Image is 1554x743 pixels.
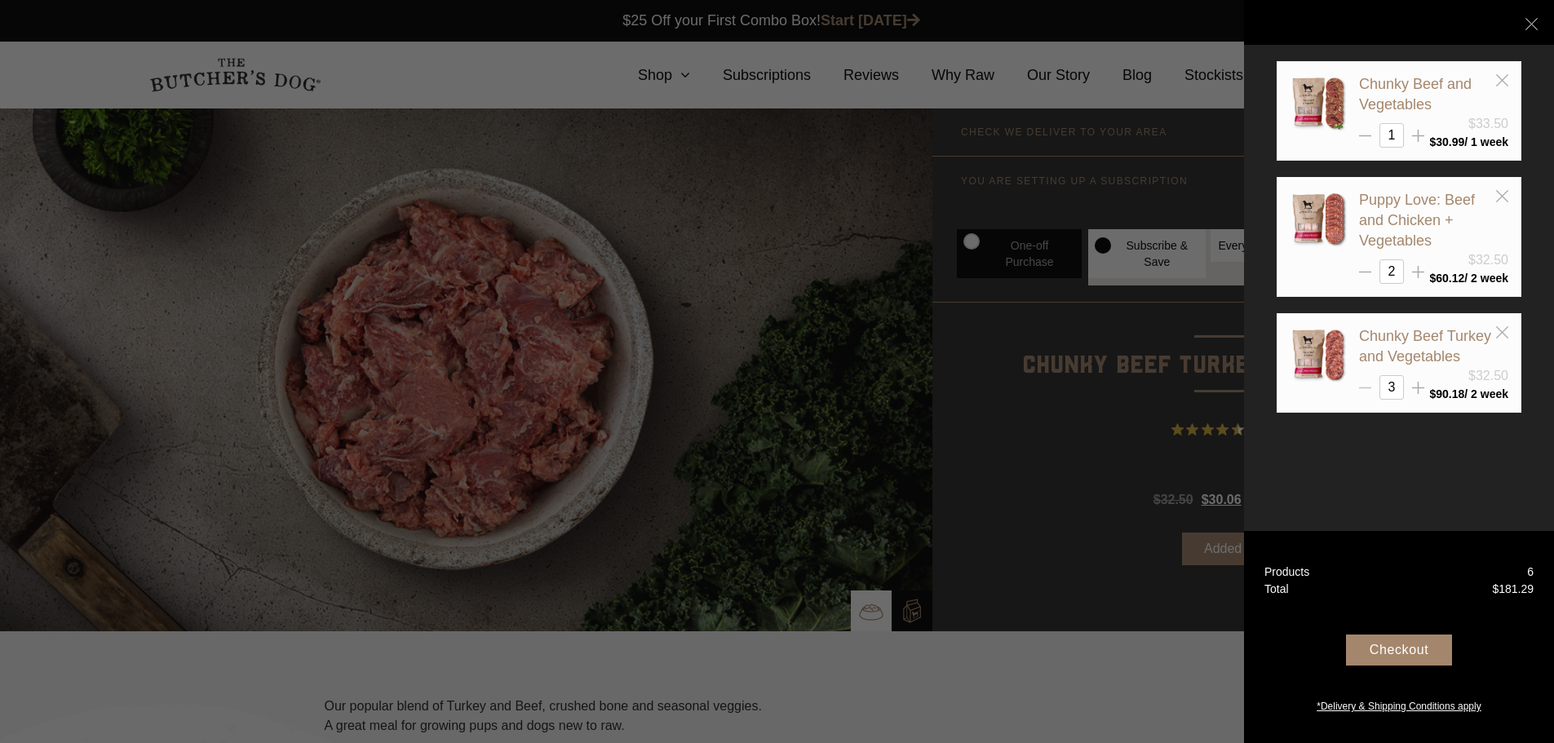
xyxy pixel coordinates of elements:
[1429,388,1508,400] div: / 2 week
[1264,564,1309,581] div: Products
[1527,564,1534,581] div: 6
[1429,272,1436,285] span: $
[1492,582,1499,595] span: $
[1264,581,1289,598] div: Total
[1429,387,1464,400] bdi: 90.18
[1429,272,1508,284] div: / 2 week
[1346,635,1452,666] div: Checkout
[1468,366,1508,386] div: $32.50
[1244,531,1554,743] a: Products 6 Total $181.29 Checkout
[1429,387,1436,400] span: $
[1468,114,1508,134] div: $33.50
[1429,136,1508,148] div: / 1 week
[1290,326,1347,383] img: Chunky Beef Turkey and Vegetables
[1290,190,1347,247] img: Puppy Love: Beef and Chicken + Vegetables
[1359,76,1472,113] a: Chunky Beef and Vegetables
[1429,135,1436,148] span: $
[1244,695,1554,714] a: *Delivery & Shipping Conditions apply
[1429,135,1464,148] bdi: 30.99
[1359,192,1475,249] a: Puppy Love: Beef and Chicken + Vegetables
[1468,250,1508,270] div: $32.50
[1290,74,1347,131] img: Chunky Beef and Vegetables
[1359,328,1491,365] a: Chunky Beef Turkey and Vegetables
[1492,582,1534,595] bdi: 181.29
[1429,272,1464,285] bdi: 60.12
